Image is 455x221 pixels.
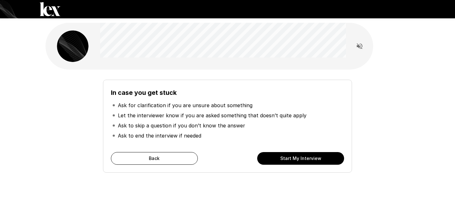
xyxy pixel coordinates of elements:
[118,122,245,129] p: Ask to skip a question if you don’t know the answer
[118,101,252,109] p: Ask for clarification if you are unsure about something
[111,89,177,96] b: In case you get stuck
[257,152,344,165] button: Start My Interview
[118,112,306,119] p: Let the interviewer know if you are asked something that doesn’t quite apply
[111,152,198,165] button: Back
[118,132,201,139] p: Ask to end the interview if needed
[57,30,88,62] img: lex_avatar2.png
[353,40,366,52] button: Read questions aloud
